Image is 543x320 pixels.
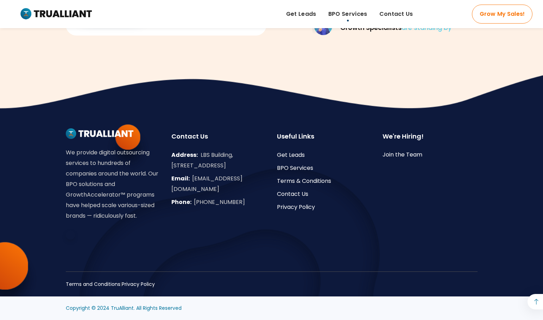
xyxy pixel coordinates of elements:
[171,174,242,193] a: [EMAIL_ADDRESS][DOMAIN_NAME]
[194,198,245,206] a: [PHONE_NUMBER]
[277,177,331,185] a: Terms & Conditions
[383,151,422,159] a: Join the Team
[171,151,198,159] span: Address:
[328,9,367,19] span: BPO Services
[379,9,413,19] span: Contact Us
[472,5,532,24] a: Grow My Sales!
[277,164,313,172] a: BPO Services
[66,230,75,239] a: Facebook
[66,279,266,289] div: |
[286,9,316,19] span: Get Leads
[171,132,208,141] span: Contact Us
[66,303,478,313] p: Copyright © 2024 TruAlliant. All Rights Reserved
[383,132,424,141] span: We're Hiring!
[277,151,305,159] a: Get Leads
[122,281,155,288] a: Privacy Policy
[171,174,190,183] span: Email:
[277,132,314,141] span: Useful Links
[66,148,158,220] span: We provide digital outsourcing services to hundreds of companies around the world. Our BPO soluti...
[66,281,120,288] a: Terms and Conditions
[277,203,315,211] a: Privacy Policy
[277,190,308,198] a: Contact Us
[171,198,191,206] span: Phone:
[171,151,233,169] span: LBS Building, [STREET_ADDRESS]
